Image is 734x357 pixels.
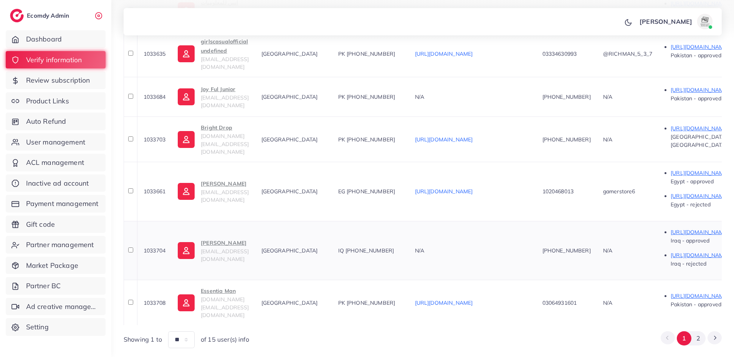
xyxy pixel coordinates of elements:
span: N/A [415,247,424,254]
a: Payment management [6,195,106,213]
a: girlscasualofficial undefined[EMAIL_ADDRESS][DOMAIN_NAME] [178,37,249,71]
img: ic-user-info.36bf1079.svg [178,294,195,311]
span: Setting [26,322,49,332]
span: Egypt - rejected [671,201,711,208]
img: avatar [697,14,713,29]
span: Partner management [26,240,94,250]
ul: Pagination [661,331,722,345]
img: ic-user-info.36bf1079.svg [178,183,195,200]
a: Product Links [6,92,106,110]
span: [GEOGRAPHIC_DATA] [261,93,318,100]
span: Inactive ad account [26,178,89,188]
span: Dashboard [26,34,62,44]
a: Dashboard [6,30,106,48]
span: Showing 1 to [124,335,162,344]
button: Go to page 1 [677,331,691,345]
a: [URL][DOMAIN_NAME] [415,136,473,143]
span: N/A [603,299,612,306]
h2: Ecomdy Admin [27,12,71,19]
span: of 15 user(s) info [201,335,249,344]
span: gamerstore6 [603,188,635,195]
span: Iraq - approved [671,237,709,244]
span: 1033635 [144,50,165,57]
span: 03334630993 [542,50,577,57]
span: PK [PHONE_NUMBER] [338,136,395,143]
span: EG [PHONE_NUMBER] [338,188,395,195]
span: Product Links [26,96,69,106]
p: [PERSON_NAME] [201,238,249,247]
a: User management [6,133,106,151]
span: [EMAIL_ADDRESS][DOMAIN_NAME] [201,94,249,109]
span: User management [26,137,85,147]
span: Pakistan - approved [671,95,721,102]
span: ACL management [26,158,84,168]
span: Partner BC [26,281,61,291]
span: [GEOGRAPHIC_DATA] [261,188,318,195]
span: N/A [603,93,612,100]
a: Market Package [6,257,106,274]
a: [PERSON_NAME][EMAIL_ADDRESS][DOMAIN_NAME] [178,179,249,204]
a: Auto Refund [6,113,106,130]
a: logoEcomdy Admin [10,9,71,22]
span: PK [PHONE_NUMBER] [338,50,395,57]
p: [PERSON_NAME] [640,17,692,26]
span: 1033661 [144,188,165,195]
a: Inactive ad account [6,174,106,192]
a: [PERSON_NAME][EMAIL_ADDRESS][DOMAIN_NAME] [178,238,249,263]
img: ic-user-info.36bf1079.svg [178,88,195,105]
span: 03064931601 [542,299,577,306]
span: Gift code [26,219,55,229]
button: Go to page 2 [691,331,706,345]
a: [URL][DOMAIN_NAME] [415,299,473,306]
span: IQ [PHONE_NUMBER] [338,247,394,254]
span: 1020468013 [542,188,574,195]
a: Verify information [6,51,106,69]
p: Joy Ful Junior [201,85,249,94]
span: [EMAIL_ADDRESS][DOMAIN_NAME] [201,248,249,262]
span: Payment management [26,199,99,209]
span: [PHONE_NUMBER] [542,136,591,143]
span: Pakistan - approved [671,52,721,59]
span: [PHONE_NUMBER] [542,247,591,254]
a: Setting [6,318,106,336]
img: ic-user-info.36bf1079.svg [178,131,195,148]
img: ic-user-info.36bf1079.svg [178,45,195,62]
span: Iraq - rejected [671,260,706,267]
a: Partner BC [6,277,106,295]
span: [EMAIL_ADDRESS][DOMAIN_NAME] [201,189,249,203]
span: Pakistan - approved [671,301,721,308]
a: Essentia Man[DOMAIN_NAME][EMAIL_ADDRESS][DOMAIN_NAME] [178,286,249,319]
span: Verify information [26,55,82,65]
span: Egypt - approved [671,178,714,185]
span: N/A [603,136,612,143]
a: Joy Ful Junior[EMAIL_ADDRESS][DOMAIN_NAME] [178,85,249,110]
span: [GEOGRAPHIC_DATA] [261,136,318,143]
span: 1033704 [144,247,165,254]
a: Gift code [6,216,106,233]
a: [URL][DOMAIN_NAME] [415,188,473,195]
img: ic-user-info.36bf1079.svg [178,242,195,259]
span: 1033708 [144,299,165,306]
a: Bright Drop[DOMAIN_NAME][EMAIL_ADDRESS][DOMAIN_NAME] [178,123,249,156]
span: 1033703 [144,136,165,143]
span: [GEOGRAPHIC_DATA] [261,299,318,306]
span: Auto Refund [26,116,66,126]
a: [URL][DOMAIN_NAME] [415,50,473,57]
a: [PERSON_NAME]avatar [635,14,716,29]
a: Review subscription [6,71,106,89]
span: [GEOGRAPHIC_DATA] [261,247,318,254]
p: girlscasualofficial undefined [201,37,249,55]
span: [EMAIL_ADDRESS][DOMAIN_NAME] [201,56,249,70]
img: logo [10,9,24,22]
button: Go to next page [708,331,722,344]
a: Ad creative management [6,298,106,315]
span: N/A [415,93,424,100]
span: 1033684 [144,93,165,100]
span: PK [PHONE_NUMBER] [338,299,395,306]
p: Bright Drop [201,123,249,132]
p: [PERSON_NAME] [201,179,249,188]
span: N/A [603,247,612,254]
span: Ad creative management [26,302,100,312]
span: PK [PHONE_NUMBER] [338,93,395,100]
span: [PHONE_NUMBER] [542,93,591,100]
